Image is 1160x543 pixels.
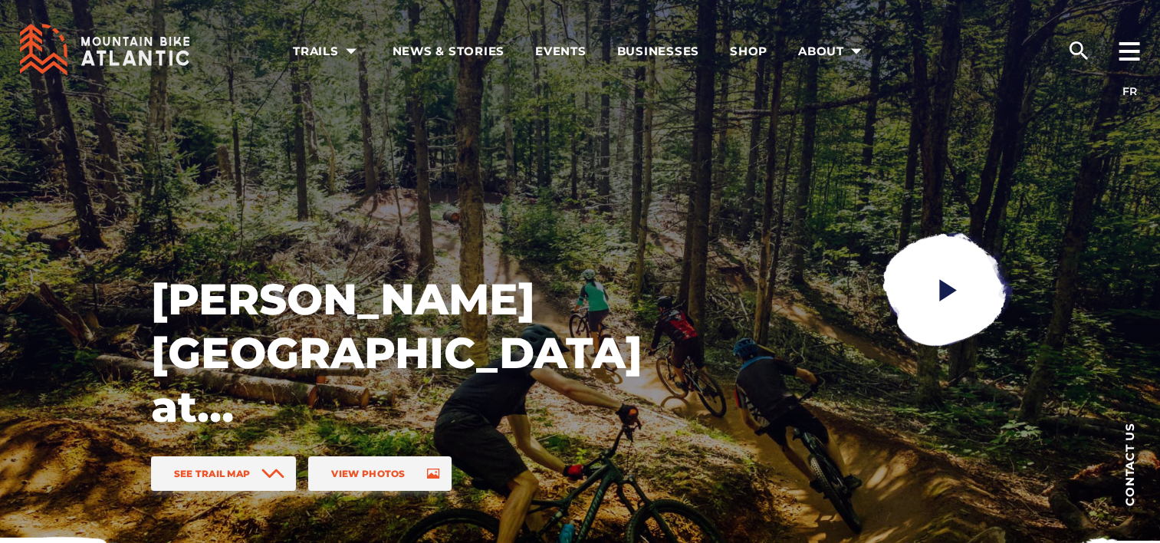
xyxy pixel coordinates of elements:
[798,44,867,59] span: About
[393,44,505,59] span: News & Stories
[308,456,451,491] a: View Photos
[617,44,700,59] span: Businesses
[340,41,362,62] ion-icon: arrow dropdown
[174,468,251,479] span: See Trail Map
[934,276,961,304] ion-icon: play
[535,44,587,59] span: Events
[1099,399,1160,529] a: Contact us
[151,272,642,433] h1: [PERSON_NAME][GEOGRAPHIC_DATA] at [GEOGRAPHIC_DATA]
[151,456,297,491] a: See Trail Map
[730,44,767,59] span: Shop
[293,44,362,59] span: Trails
[1066,38,1091,63] ion-icon: search
[1122,84,1137,98] a: FR
[331,468,405,479] span: View Photos
[846,41,867,62] ion-icon: arrow dropdown
[1124,423,1135,506] span: Contact us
